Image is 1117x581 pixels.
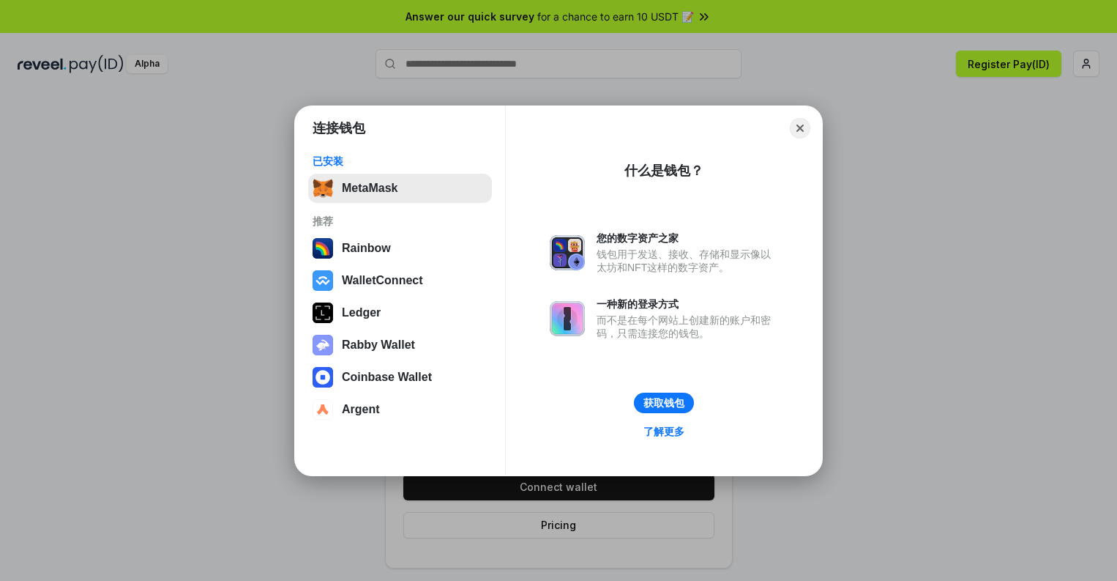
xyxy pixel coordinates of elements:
button: 获取钱包 [634,393,694,413]
div: 钱包用于发送、接收、存储和显示像以太坊和NFT这样的数字资产。 [597,248,778,274]
img: svg+xml,%3Csvg%20xmlns%3D%22http%3A%2F%2Fwww.w3.org%2F2000%2Fsvg%22%20fill%3D%22none%22%20viewBox... [550,301,585,336]
div: 而不是在每个网站上创建新的账户和密码，只需连接您的钱包。 [597,314,778,340]
button: MetaMask [308,174,492,203]
img: svg+xml,%3Csvg%20width%3D%2228%22%20height%3D%2228%22%20viewBox%3D%220%200%2028%2028%22%20fill%3D... [313,399,333,420]
img: svg+xml,%3Csvg%20xmlns%3D%22http%3A%2F%2Fwww.w3.org%2F2000%2Fsvg%22%20width%3D%2228%22%20height%3... [313,303,333,323]
div: Rainbow [342,242,391,255]
button: Coinbase Wallet [308,363,492,392]
button: WalletConnect [308,266,492,295]
div: WalletConnect [342,274,423,287]
img: svg+xml,%3Csvg%20fill%3D%22none%22%20height%3D%2233%22%20viewBox%3D%220%200%2035%2033%22%20width%... [313,178,333,199]
button: Argent [308,395,492,424]
div: Ledger [342,306,381,319]
div: Argent [342,403,380,416]
button: Rainbow [308,234,492,263]
div: 已安装 [313,155,487,168]
img: svg+xml,%3Csvg%20xmlns%3D%22http%3A%2F%2Fwww.w3.org%2F2000%2Fsvg%22%20fill%3D%22none%22%20viewBox... [550,235,585,270]
div: 您的数字资产之家 [597,232,778,245]
button: Rabby Wallet [308,330,492,360]
div: MetaMask [342,182,397,195]
div: 一种新的登录方式 [597,297,778,311]
h1: 连接钱包 [313,119,365,137]
button: Close [790,118,810,138]
button: Ledger [308,298,492,327]
a: 了解更多 [635,422,693,441]
div: 获取钱包 [643,396,684,410]
img: svg+xml,%3Csvg%20width%3D%2228%22%20height%3D%2228%22%20viewBox%3D%220%200%2028%2028%22%20fill%3D... [313,270,333,291]
img: svg+xml,%3Csvg%20xmlns%3D%22http%3A%2F%2Fwww.w3.org%2F2000%2Fsvg%22%20fill%3D%22none%22%20viewBox... [313,335,333,355]
img: svg+xml,%3Csvg%20width%3D%2228%22%20height%3D%2228%22%20viewBox%3D%220%200%2028%2028%22%20fill%3D... [313,367,333,388]
img: svg+xml,%3Csvg%20width%3D%22120%22%20height%3D%22120%22%20viewBox%3D%220%200%20120%20120%22%20fil... [313,238,333,259]
div: Rabby Wallet [342,338,415,352]
div: 什么是钱包？ [624,162,703,180]
div: 了解更多 [643,425,684,438]
div: 推荐 [313,215,487,228]
div: Coinbase Wallet [342,371,432,384]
